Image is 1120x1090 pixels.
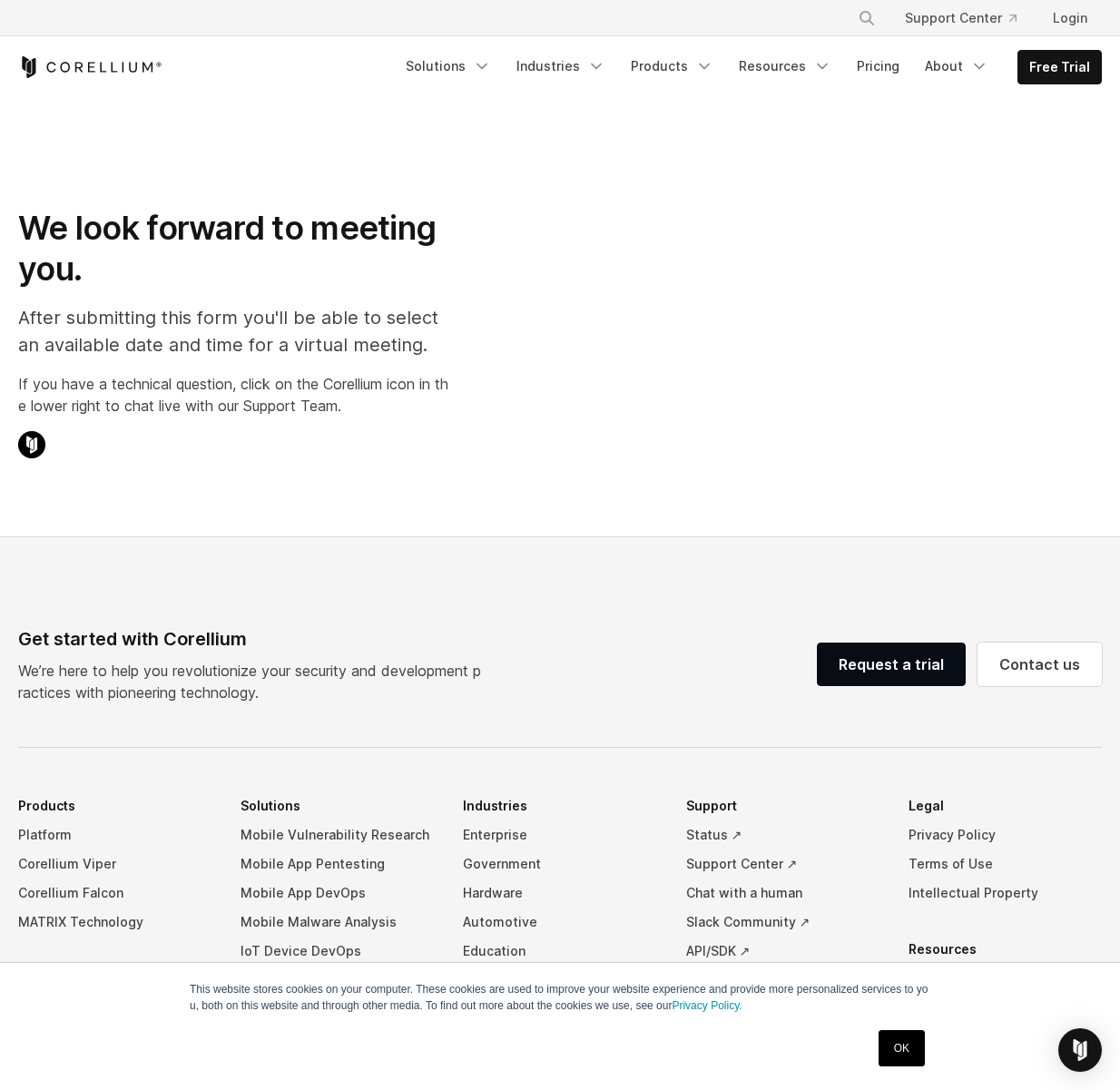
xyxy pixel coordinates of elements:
div: Get started with Corellium [18,625,483,653]
a: Slack Community ↗ [686,908,879,937]
a: Mobile App Pentesting [241,849,434,879]
a: Login [1038,2,1102,34]
a: MATRIX Technology [18,908,211,937]
a: Contact us [978,643,1102,686]
div: Navigation Menu [836,2,1102,34]
a: Terms of Use [909,849,1102,879]
div: Open Intercom Messenger [1058,1028,1102,1072]
a: Support Center ↗ [686,849,879,879]
a: Chat with a human [686,879,879,908]
a: Privacy Policy [909,820,1102,849]
a: Request a trial [817,643,966,686]
a: Products [620,50,724,83]
a: Mobile App DevOps [241,879,434,908]
a: Education [463,937,656,966]
a: Enterprise [463,820,656,849]
a: Corellium Falcon [18,879,211,908]
a: Free Trial [1018,51,1101,83]
a: Corellium Home [18,56,162,78]
a: Hardware [463,879,656,908]
p: We’re here to help you revolutionize your security and development practices with pioneering tech... [18,660,483,703]
a: About [914,50,999,83]
a: OK [879,1030,925,1066]
img: Corellium Chat Icon [18,431,45,458]
a: Privacy Policy. [672,999,742,1012]
a: Support Center [890,2,1031,34]
a: Solutions [395,50,502,83]
h1: We look forward to meeting you. [18,208,448,290]
a: Platform [18,820,211,849]
a: Industries [506,50,616,83]
a: Intellectual Property [909,879,1102,908]
p: If you have a technical question, click on the Corellium icon in the lower right to chat live wit... [18,373,448,417]
button: Search [850,2,883,34]
div: Navigation Menu [395,50,1102,84]
a: Government [463,849,656,879]
a: Resources [728,50,842,83]
a: Pricing [846,50,910,83]
a: API/SDK ↗ [686,937,879,966]
a: Automotive [463,908,656,937]
a: Corellium Viper [18,849,211,879]
p: This website stores cookies on your computer. These cookies are used to improve your website expe... [190,981,930,1014]
a: IoT Device DevOps [241,937,434,966]
p: After submitting this form you'll be able to select an available date and time for a virtual meet... [18,304,448,358]
a: Mobile Malware Analysis [241,908,434,937]
a: Mobile Vulnerability Research [241,820,434,849]
a: Status ↗ [686,820,879,849]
